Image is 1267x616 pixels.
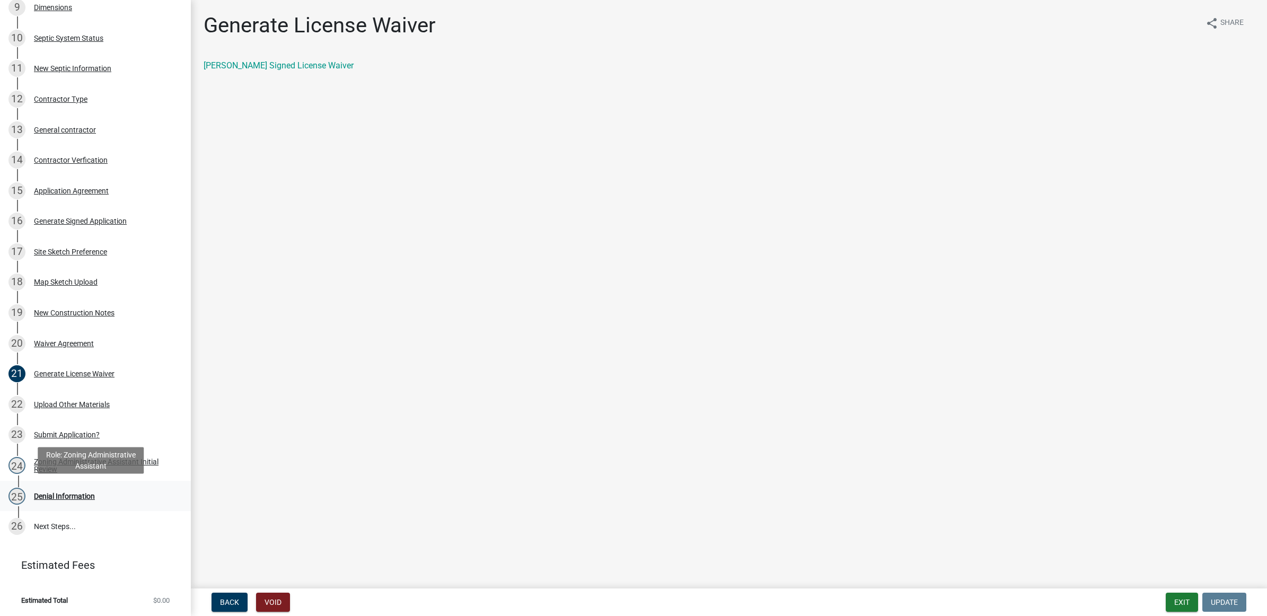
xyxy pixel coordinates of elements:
div: Dimensions [34,4,72,11]
span: Share [1220,17,1244,30]
div: Septic System Status [34,34,103,42]
div: 26 [8,518,25,535]
div: Submit Application? [34,431,100,438]
div: Upload Other Materials [34,401,110,408]
div: Zoning Administrative Assistant Initial Review [34,458,174,473]
span: $0.00 [153,597,170,604]
div: Contractor Type [34,95,87,103]
div: Generate License Waiver [34,370,115,377]
div: 22 [8,396,25,413]
div: 24 [8,457,25,474]
div: Denial Information [34,492,95,500]
div: 23 [8,426,25,443]
div: Site Sketch Preference [34,248,107,256]
div: 13 [8,121,25,138]
div: 11 [8,60,25,77]
a: Estimated Fees [8,555,174,576]
div: 25 [8,488,25,505]
a: [PERSON_NAME] Signed License Waiver [204,60,354,71]
i: share [1206,17,1218,30]
h1: Generate License Waiver [204,13,436,38]
button: shareShare [1197,13,1252,33]
div: 20 [8,335,25,352]
div: 10 [8,30,25,47]
button: Void [256,593,290,612]
div: New Construction Notes [34,309,115,316]
div: 17 [8,243,25,260]
div: 19 [8,304,25,321]
div: New Septic Information [34,65,111,72]
button: Back [212,593,248,612]
div: 18 [8,274,25,291]
button: Update [1202,593,1246,612]
div: Generate Signed Application [34,217,127,225]
div: General contractor [34,126,96,134]
div: 14 [8,152,25,169]
div: Contractor Verfication [34,156,108,164]
div: Application Agreement [34,187,109,195]
div: 12 [8,91,25,108]
button: Exit [1166,593,1198,612]
div: Map Sketch Upload [34,278,98,286]
div: 15 [8,182,25,199]
span: Estimated Total [21,597,68,604]
span: Update [1211,598,1238,606]
div: 16 [8,213,25,230]
div: Waiver Agreement [34,340,94,347]
div: 21 [8,365,25,382]
span: Back [220,598,239,606]
div: Role: Zoning Administrative Assistant [38,447,144,473]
